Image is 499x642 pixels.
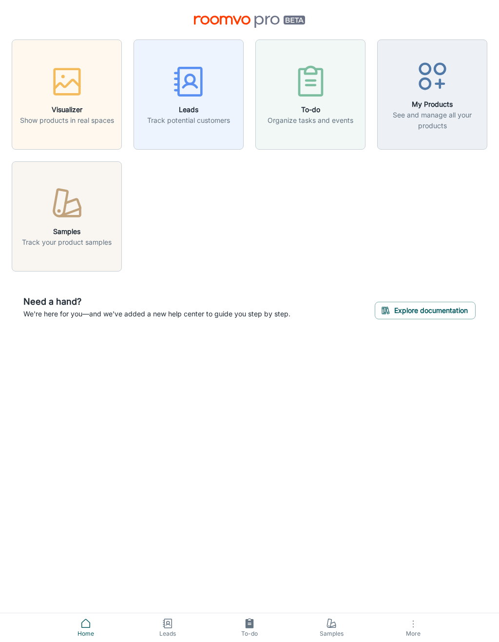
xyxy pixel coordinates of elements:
[22,237,112,248] p: Track your product samples
[375,305,476,314] a: Explore documentation
[12,39,122,150] button: VisualizerShow products in real spaces
[296,629,366,638] span: Samples
[375,302,476,319] button: Explore documentation
[384,99,481,110] h6: My Products
[377,39,487,150] button: My ProductsSee and manage all your products
[147,104,230,115] h6: Leads
[127,613,209,642] a: Leads
[384,110,481,131] p: See and manage all your products
[268,115,353,126] p: Organize tasks and events
[45,613,127,642] a: Home
[20,115,114,126] p: Show products in real spaces
[147,115,230,126] p: Track potential customers
[372,613,454,642] button: More
[214,629,285,638] span: To-do
[134,89,244,98] a: LeadsTrack potential customers
[194,16,306,28] img: Roomvo PRO Beta
[268,104,353,115] h6: To-do
[209,613,290,642] a: To-do
[51,629,121,638] span: Home
[12,161,122,272] button: SamplesTrack your product samples
[377,89,487,98] a: My ProductsSee and manage all your products
[255,39,365,150] button: To-doOrganize tasks and events
[290,613,372,642] a: Samples
[12,211,122,220] a: SamplesTrack your product samples
[23,309,290,319] p: We're here for you—and we've added a new help center to guide you step by step.
[20,104,114,115] h6: Visualizer
[255,89,365,98] a: To-doOrganize tasks and events
[23,295,290,309] h6: Need a hand?
[134,39,244,150] button: LeadsTrack potential customers
[378,630,448,637] span: More
[22,226,112,237] h6: Samples
[133,629,203,638] span: Leads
